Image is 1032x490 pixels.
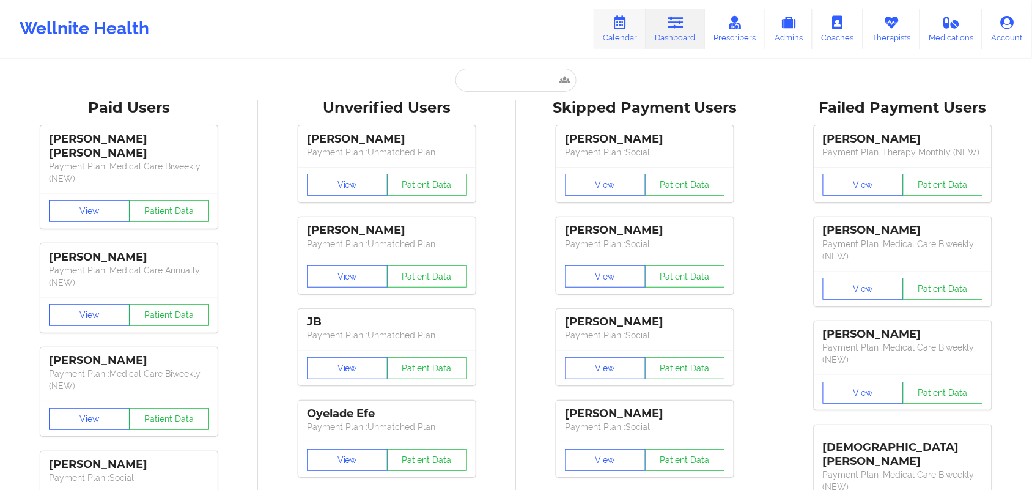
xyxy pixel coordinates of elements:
[565,449,646,471] button: View
[307,223,467,237] div: [PERSON_NAME]
[387,357,468,379] button: Patient Data
[645,265,726,288] button: Patient Data
[307,329,467,341] p: Payment Plan : Unmatched Plan
[705,9,765,49] a: Prescribers
[594,9,646,49] a: Calendar
[307,146,467,158] p: Payment Plan : Unmatched Plan
[49,458,209,472] div: [PERSON_NAME]
[903,382,984,404] button: Patient Data
[49,160,209,185] p: Payment Plan : Medical Care Biweekly (NEW)
[823,132,983,146] div: [PERSON_NAME]
[307,132,467,146] div: [PERSON_NAME]
[565,407,725,421] div: [PERSON_NAME]
[982,9,1032,49] a: Account
[307,238,467,250] p: Payment Plan : Unmatched Plan
[645,357,726,379] button: Patient Data
[823,223,983,237] div: [PERSON_NAME]
[823,341,983,366] p: Payment Plan : Medical Care Biweekly (NEW)
[565,265,646,288] button: View
[920,9,983,49] a: Medications
[646,9,705,49] a: Dashboard
[565,238,725,250] p: Payment Plan : Social
[765,9,813,49] a: Admins
[307,174,388,196] button: View
[9,98,249,117] div: Paid Users
[49,354,209,368] div: [PERSON_NAME]
[863,9,920,49] a: Therapists
[565,223,725,237] div: [PERSON_NAME]
[49,472,209,484] p: Payment Plan : Social
[387,174,468,196] button: Patient Data
[565,174,646,196] button: View
[823,174,904,196] button: View
[49,200,130,222] button: View
[307,315,467,329] div: JB
[565,146,725,158] p: Payment Plan : Social
[307,449,388,471] button: View
[823,278,904,300] button: View
[645,449,726,471] button: Patient Data
[823,327,983,341] div: [PERSON_NAME]
[387,265,468,288] button: Patient Data
[129,304,210,326] button: Patient Data
[49,408,130,430] button: View
[49,250,209,264] div: [PERSON_NAME]
[565,421,725,433] p: Payment Plan : Social
[813,9,863,49] a: Coaches
[565,315,725,329] div: [PERSON_NAME]
[387,449,468,471] button: Patient Data
[783,98,1023,117] div: Failed Payment Users
[823,146,983,158] p: Payment Plan : Therapy Monthly (NEW)
[525,98,765,117] div: Skipped Payment Users
[267,98,507,117] div: Unverified Users
[307,407,467,421] div: Oyelade Efe
[565,329,725,341] p: Payment Plan : Social
[645,174,726,196] button: Patient Data
[823,382,904,404] button: View
[565,357,646,379] button: View
[307,357,388,379] button: View
[903,278,984,300] button: Patient Data
[49,304,130,326] button: View
[307,421,467,433] p: Payment Plan : Unmatched Plan
[49,264,209,289] p: Payment Plan : Medical Care Annually (NEW)
[823,431,983,469] div: [DEMOGRAPHIC_DATA][PERSON_NAME]
[307,265,388,288] button: View
[565,132,725,146] div: [PERSON_NAME]
[129,408,210,430] button: Patient Data
[49,368,209,392] p: Payment Plan : Medical Care Biweekly (NEW)
[129,200,210,222] button: Patient Data
[823,238,983,262] p: Payment Plan : Medical Care Biweekly (NEW)
[49,132,209,160] div: [PERSON_NAME] [PERSON_NAME]
[903,174,984,196] button: Patient Data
